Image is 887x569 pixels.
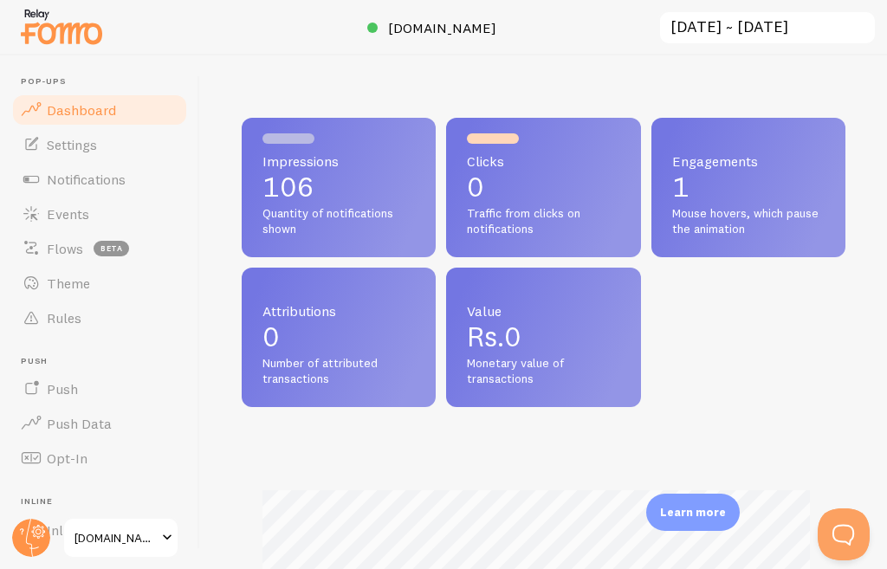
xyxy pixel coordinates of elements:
span: Push [21,356,189,367]
a: Opt-In [10,441,189,475]
div: Learn more [646,494,740,531]
span: Settings [47,136,97,153]
p: 0 [262,323,415,351]
span: [DOMAIN_NAME] [74,527,157,548]
iframe: Help Scout Beacon - Open [818,508,870,560]
a: Push Data [10,406,189,441]
span: Push [47,380,78,398]
a: Notifications [10,162,189,197]
span: Attributions [262,304,415,318]
span: Events [47,205,89,223]
span: Quantity of notifications shown [262,206,415,236]
span: Opt-In [47,449,87,467]
span: Rs.0 [467,320,521,353]
span: Clicks [467,154,619,168]
img: fomo-relay-logo-orange.svg [18,4,105,48]
p: 106 [262,173,415,201]
a: Rules [10,301,189,335]
span: Number of attributed transactions [262,356,415,386]
span: Monetary value of transactions [467,356,619,386]
a: Dashboard [10,93,189,127]
span: Dashboard [47,101,116,119]
a: Settings [10,127,189,162]
a: Flows beta [10,231,189,266]
a: Push [10,372,189,406]
span: Engagements [672,154,825,168]
a: Inline [10,513,189,547]
span: beta [94,241,129,256]
span: Value [467,304,619,318]
p: 1 [672,173,825,201]
a: [DOMAIN_NAME] [62,517,179,559]
span: Push Data [47,415,112,432]
p: Learn more [660,504,726,521]
a: Theme [10,266,189,301]
span: Inline [21,496,189,508]
span: Mouse hovers, which pause the animation [672,206,825,236]
span: Traffic from clicks on notifications [467,206,619,236]
span: Pop-ups [21,76,189,87]
span: Impressions [262,154,415,168]
span: Rules [47,309,81,327]
span: Notifications [47,171,126,188]
a: Events [10,197,189,231]
span: Theme [47,275,90,292]
span: Flows [47,240,83,257]
p: 0 [467,173,619,201]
